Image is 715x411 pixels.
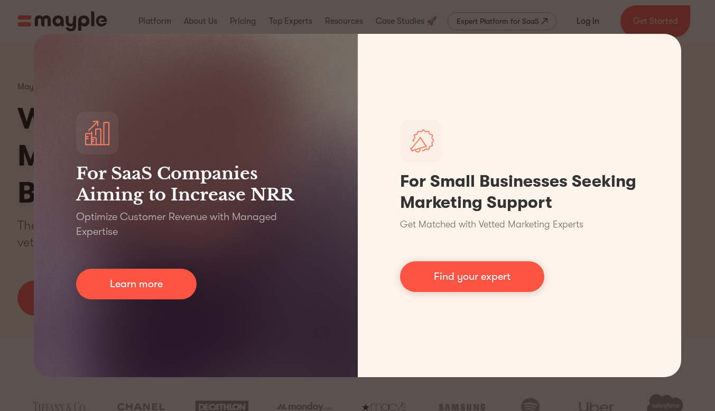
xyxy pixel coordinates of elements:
h3: For SaaS Companies Aiming to Increase NRR [76,163,315,205]
h1: For Small Businesses Seeking Marketing Support [400,171,639,213]
p: Get Matched with Vetted Marketing Experts [400,217,583,232]
p: Optimize Customer Revenue with Managed Expertise [76,209,315,239]
a: Find your expert [400,261,544,292]
a: Learn more [76,269,197,299]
